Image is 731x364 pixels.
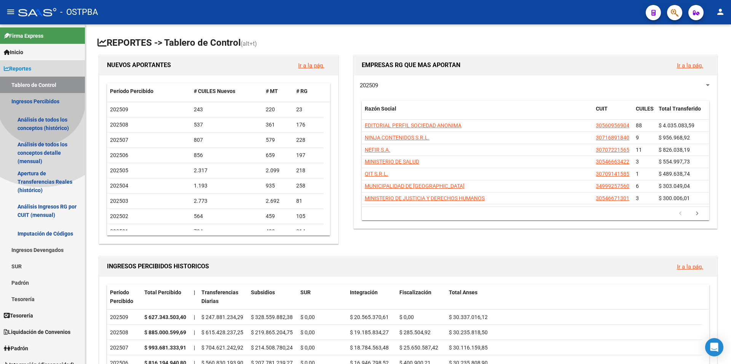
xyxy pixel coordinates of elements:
div: 197 [296,151,321,160]
span: Padrón [4,344,28,353]
span: $ 285.504,92 [399,329,431,335]
span: Total Transferido [659,106,701,112]
span: Integración [350,289,378,295]
span: Total Percibido [144,289,181,295]
div: 659 [266,151,290,160]
datatable-header-cell: Razón Social [362,101,593,126]
span: 11 [636,147,642,153]
span: 3 [636,159,639,165]
div: 228 [296,136,321,144]
span: | [194,289,195,295]
div: 935 [266,181,290,190]
span: $ 219.865.204,75 [251,329,293,335]
span: 202507 [110,137,128,143]
span: 9 [636,135,639,141]
strong: $ 993.681.333,91 [144,345,186,351]
span: | [194,314,195,320]
span: - OSTPBA [60,4,98,21]
span: $ 20.565.370,61 [350,314,389,320]
span: 30546663422 [596,159,629,165]
span: $ 704.621.242,92 [201,345,243,351]
span: MINISTERIO DE SALUD [365,159,419,165]
h1: REPORTES -> Tablero de Control [97,37,719,50]
span: 202503 [110,198,128,204]
span: EDITORIAL PERFIL SOCIEDAD ANONIMA [365,122,461,128]
span: 202508 [110,122,128,128]
span: Tesorería [4,311,33,320]
span: Período Percibido [110,289,133,304]
span: Transferencias Diarias [201,289,238,304]
span: 30707221565 [596,147,629,153]
span: 30560956904 [596,122,629,128]
span: $ 303.049,04 [659,183,690,189]
span: $ 328.559.882,38 [251,314,293,320]
span: $ 30.116.159,85 [449,345,488,351]
div: 202509 [110,313,138,322]
span: Reportes [4,64,31,73]
span: $ 25.650.587,42 [399,345,438,351]
span: Liquidación de Convenios [4,328,70,336]
span: 202506 [110,152,128,158]
div: 202507 [110,343,138,352]
span: # MT [266,88,278,94]
div: 176 [296,120,321,129]
span: Subsidios [251,289,275,295]
div: 218 [296,166,321,175]
span: $ 956.968,92 [659,135,690,141]
div: 856 [194,151,260,160]
datatable-header-cell: Período Percibido [107,284,141,309]
span: 88 [636,122,642,128]
span: 202504 [110,183,128,189]
div: 220 [266,105,290,114]
span: 202509 [110,106,128,112]
button: Ir a la pág. [671,260,709,274]
a: Ir a la pág. [677,62,703,69]
a: go to previous page [673,210,688,218]
span: $ 19.185.834,27 [350,329,389,335]
span: Razón Social [365,106,396,112]
div: 807 [194,136,260,144]
button: Ir a la pág. [292,58,330,72]
span: $ 30.337.016,12 [449,314,488,320]
span: SUR [300,289,311,295]
span: NINJA CONTENIDOS S.R.L. [365,135,429,141]
datatable-header-cell: CUILES [633,101,656,126]
span: 30716891840 [596,135,629,141]
span: $ 4.035.083,59 [659,122,694,128]
span: 30546671301 [596,195,629,201]
datatable-header-cell: SUR [297,284,347,309]
span: MUNICIPALIDAD DE [GEOGRAPHIC_DATA] [365,183,464,189]
span: | [194,329,195,335]
span: EMPRESAS RG QUE MAS APORTAN [362,61,460,69]
button: Ir a la pág. [671,58,709,72]
span: $ 0,00 [399,314,414,320]
div: 105 [296,212,321,221]
datatable-header-cell: Integración [347,284,396,309]
span: 3 [636,195,639,201]
span: $ 826.038,19 [659,147,690,153]
span: 34999257560 [596,183,629,189]
span: CUILES [636,106,654,112]
span: $ 615.428.237,25 [201,329,243,335]
div: 480 [266,227,290,236]
a: Ir a la pág. [298,62,324,69]
datatable-header-cell: Período Percibido [107,83,191,99]
span: | [194,345,195,351]
a: Ir a la pág. [677,263,703,270]
span: Período Percibido [110,88,153,94]
span: Fiscalización [399,289,431,295]
datatable-header-cell: Total Transferido [656,101,709,126]
datatable-header-cell: Total Percibido [141,284,191,309]
mat-icon: menu [6,7,15,16]
div: 243 [194,105,260,114]
span: $ 300.006,01 [659,195,690,201]
span: $ 214.508.780,24 [251,345,293,351]
span: Firma Express [4,32,43,40]
span: MINISTERIO DE JUSTICIA Y DERECHOS HUMANOS [365,195,485,201]
span: NEFIR S.A. [365,147,390,153]
div: 23 [296,105,321,114]
span: 30709141585 [596,171,629,177]
div: 314 [296,227,321,236]
datatable-header-cell: # RG [293,83,324,99]
span: $ 554.997,73 [659,159,690,165]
